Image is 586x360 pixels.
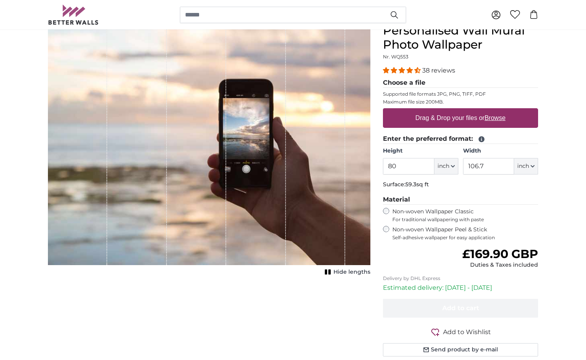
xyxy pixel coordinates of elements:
[392,208,538,223] label: Non-woven Wallpaper Classic
[383,78,538,88] legend: Choose a file
[442,304,479,312] span: Add to cart
[383,147,458,155] label: Height
[392,235,538,241] span: Self-adhesive wallpaper for easy application
[48,24,370,278] div: 1 of 1
[443,327,491,337] span: Add to Wishlist
[392,216,538,223] span: For traditional wallpapering with paste
[412,110,509,126] label: Drag & Drop your files or
[392,226,538,241] label: Non-woven Wallpaper Peel & Stick
[333,268,370,276] span: Hide lengths
[383,67,422,74] span: 4.34 stars
[405,181,429,188] span: 59.3sq ft
[383,327,538,337] button: Add to Wishlist
[438,162,449,170] span: inch
[462,261,538,269] div: Duties & Taxes included
[383,181,538,189] p: Surface:
[514,158,538,175] button: inch
[485,115,505,121] u: Browse
[383,99,538,105] p: Maximum file size 200MB.
[322,267,370,278] button: Hide lengths
[383,24,538,52] h1: Personalised Wall Mural Photo Wallpaper
[383,275,538,282] p: Delivery by DHL Express
[48,5,99,25] img: Betterwalls
[383,134,538,144] legend: Enter the preferred format:
[422,67,455,74] span: 38 reviews
[517,162,529,170] span: inch
[383,195,538,205] legend: Material
[383,54,408,60] span: Nr. WQ553
[383,299,538,318] button: Add to cart
[463,147,538,155] label: Width
[383,91,538,97] p: Supported file formats JPG, PNG, TIFF, PDF
[434,158,458,175] button: inch
[462,247,538,261] span: £169.90 GBP
[383,283,538,293] p: Estimated delivery: [DATE] - [DATE]
[383,343,538,356] button: Send product by e-mail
